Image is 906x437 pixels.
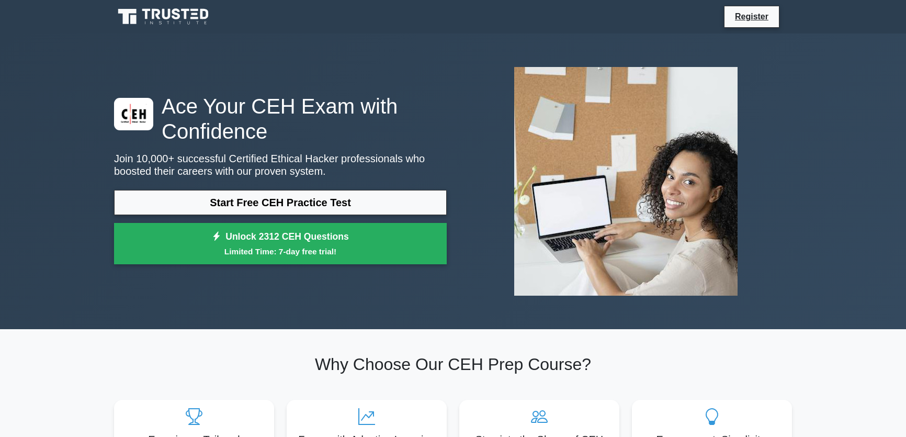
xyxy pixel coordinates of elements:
a: Unlock 2312 CEH QuestionsLimited Time: 7-day free trial! [114,223,447,265]
a: Register [729,10,775,23]
a: Start Free CEH Practice Test [114,190,447,215]
small: Limited Time: 7-day free trial! [127,245,434,257]
h1: Ace Your CEH Exam with Confidence [114,94,447,144]
h2: Why Choose Our CEH Prep Course? [114,354,792,374]
p: Join 10,000+ successful Certified Ethical Hacker professionals who boosted their careers with our... [114,152,447,177]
